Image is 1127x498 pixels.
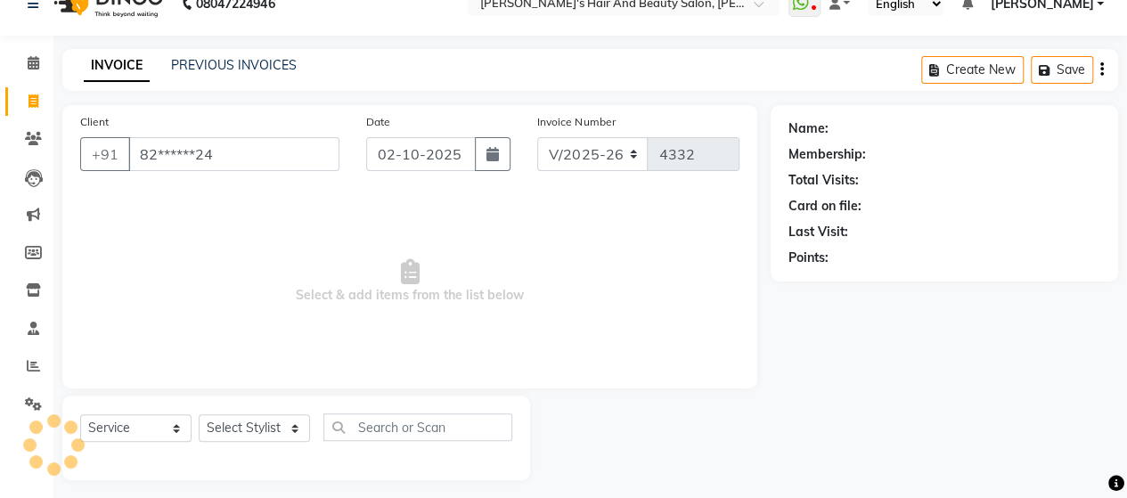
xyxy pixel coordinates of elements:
[788,249,829,267] div: Points:
[788,119,829,138] div: Name:
[84,50,150,82] a: INVOICE
[366,114,390,130] label: Date
[1031,56,1093,84] button: Save
[323,413,512,441] input: Search or Scan
[788,145,866,164] div: Membership:
[171,57,297,73] a: PREVIOUS INVOICES
[788,223,848,241] div: Last Visit:
[921,56,1024,84] button: Create New
[80,192,739,371] span: Select & add items from the list below
[80,114,109,130] label: Client
[128,137,339,171] input: Search by Name/Mobile/Email/Code
[537,114,615,130] label: Invoice Number
[788,171,859,190] div: Total Visits:
[788,197,862,216] div: Card on file:
[80,137,130,171] button: +91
